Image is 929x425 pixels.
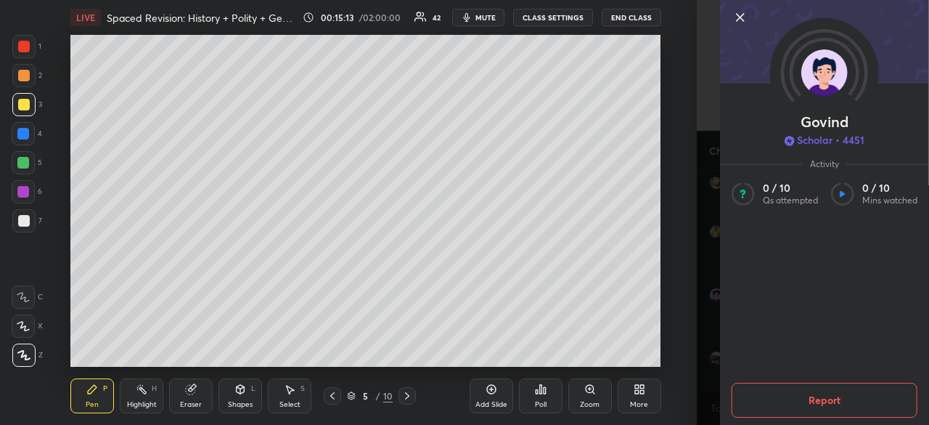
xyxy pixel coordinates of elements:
[180,401,202,408] div: Eraser
[152,385,157,392] div: H
[433,14,441,21] div: 42
[12,35,41,58] div: 1
[12,315,43,338] div: X
[862,195,917,206] p: Mins watched
[452,9,504,26] button: mute
[535,401,547,408] div: Poll
[376,392,380,400] div: /
[12,209,42,232] div: 7
[70,9,101,26] div: LIVE
[300,385,305,392] div: S
[279,401,300,408] div: Select
[803,158,846,170] span: Activity
[251,385,255,392] div: L
[12,151,42,174] div: 5
[763,182,818,195] p: 0 / 10
[475,12,496,23] span: mute
[12,344,43,367] div: Z
[383,389,393,402] div: 10
[86,401,99,408] div: Pen
[862,182,917,195] p: 0 / 10
[513,9,593,26] button: CLASS SETTINGS
[602,9,661,26] button: End Class
[784,136,794,146] img: Learner_Badge_scholar_0185234fc8.svg
[12,286,43,309] div: C
[103,385,107,392] div: P
[127,401,157,408] div: Highlight
[763,195,818,206] p: Qs attempted
[12,180,42,203] div: 6
[797,134,864,147] p: Scholar • 4451
[801,116,848,128] p: Govind
[475,401,507,408] div: Add Slide
[107,11,296,25] h4: Spaced Revision: History + Polity + Geo [Day 83]
[801,49,848,96] img: 15292808_7B02A932-FB53-4B41-9A14-656665D229CA.png
[12,64,42,87] div: 2
[630,401,648,408] div: More
[732,383,917,418] button: Report
[359,392,373,400] div: 5
[580,401,599,408] div: Zoom
[12,122,42,145] div: 4
[228,401,253,408] div: Shapes
[12,93,42,116] div: 3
